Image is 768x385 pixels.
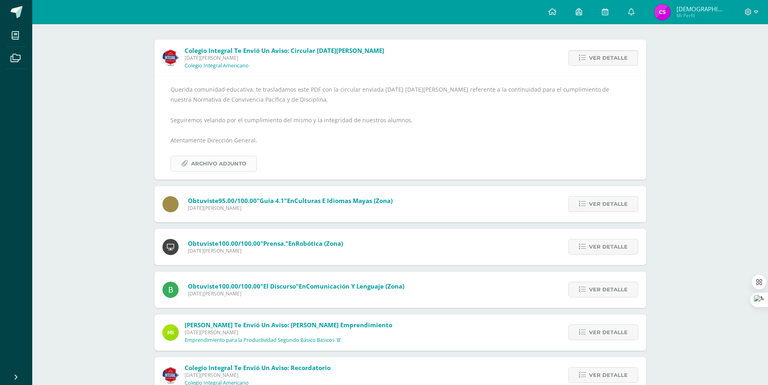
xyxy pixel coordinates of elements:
[171,84,630,171] div: Querida comunidad educativa, te trasladamos este PDF con la circular enviada [DATE] [DATE][PERSON...
[188,197,393,205] span: Obtuviste en
[185,46,384,54] span: Colegio Integral te envió un aviso: Circular [DATE][PERSON_NAME]
[589,282,628,297] span: Ver detalle
[191,156,246,171] span: Archivo Adjunto
[296,239,343,247] span: Robótica (Zona)
[185,63,249,69] p: Colegio Integral Americano
[219,239,260,247] span: 100.00/100.00
[589,368,628,383] span: Ver detalle
[185,54,384,61] span: [DATE][PERSON_NAME]
[257,197,287,205] span: "Guía 4.1"
[188,239,343,247] span: Obtuviste en
[188,205,393,211] span: [DATE][PERSON_NAME]
[185,364,331,372] span: Colegio Integral te envió un aviso: Recordatorio
[589,325,628,340] span: Ver detalle
[171,156,257,172] a: Archivo Adjunto
[589,197,628,211] span: Ver detalle
[162,367,179,383] img: 3d8ecf278a7f74c562a74fe44b321cd5.png
[260,282,299,290] span: "El discurso"
[188,282,404,290] span: Obtuviste en
[294,197,393,205] span: Culturas e Idiomas Mayas (Zona)
[589,50,628,65] span: Ver detalle
[654,4,670,20] img: 550e9ee8622cf762997876864c022421.png
[162,324,179,341] img: 8f4af3fe6ec010f2c87a2f17fab5bf8c.png
[676,12,725,19] span: Mi Perfil
[306,282,404,290] span: Comunicación y Lenguaje (Zona)
[188,290,404,297] span: [DATE][PERSON_NAME]
[219,282,260,290] span: 100.00/100.00
[185,321,392,329] span: [PERSON_NAME] te envió un aviso: [PERSON_NAME] emprendimiento
[185,337,341,343] p: Emprendimiento para la Productividad Segundo Básico Basicos 'B'
[185,329,392,336] span: [DATE][PERSON_NAME]
[589,239,628,254] span: Ver detalle
[188,247,343,254] span: [DATE][PERSON_NAME]
[260,239,288,247] span: "Prensa."
[676,5,725,13] span: [DEMOGRAPHIC_DATA][PERSON_NAME]
[219,197,257,205] span: 95.00/100.00
[162,50,179,66] img: 3d8ecf278a7f74c562a74fe44b321cd5.png
[185,372,331,379] span: [DATE][PERSON_NAME]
